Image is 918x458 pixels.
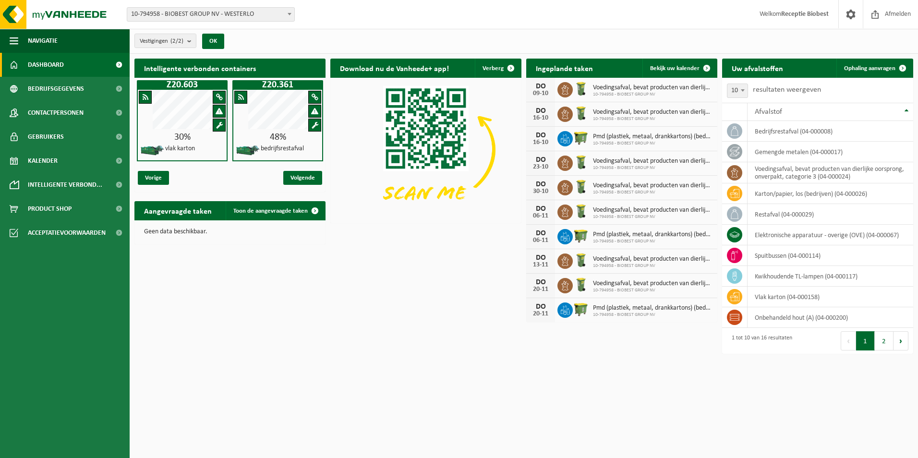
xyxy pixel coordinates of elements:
h1: Z20.603 [139,80,225,90]
button: 1 [856,331,875,350]
span: 10-794958 - BIOBEST GROUP NV [593,239,713,244]
div: 48% [233,133,322,142]
h2: Ingeplande taken [526,59,603,77]
count: (2/2) [170,38,183,44]
div: DO [531,107,550,115]
span: Contactpersonen [28,101,84,125]
span: Ophaling aanvragen [844,65,895,72]
img: WB-1100-HPE-GN-50 [573,301,589,317]
span: Kalender [28,149,58,173]
span: Pmd (plastiek, metaal, drankkartons) (bedrijven) [593,133,713,141]
td: onbehandeld hout (A) (04-000200) [748,307,913,328]
div: 16-10 [531,139,550,146]
div: 13-11 [531,262,550,268]
div: 20-11 [531,286,550,293]
span: 10-794958 - BIOBEST GROUP NV [593,190,713,195]
span: 10-794958 - BIOBEST GROUP NV [593,141,713,146]
h2: Aangevraagde taken [134,201,221,220]
h2: Download nu de Vanheede+ app! [330,59,459,77]
span: Acceptatievoorwaarden [28,221,106,245]
span: Voedingsafval, bevat producten van dierlijke oorsprong, onverpakt, categorie 3 [593,280,713,288]
span: Voedingsafval, bevat producten van dierlijke oorsprong, onverpakt, categorie 3 [593,182,713,190]
td: elektronische apparatuur - overige (OVE) (04-000067) [748,225,913,245]
div: DO [531,254,550,262]
span: Vestigingen [140,34,183,48]
span: Voedingsafval, bevat producten van dierlijke oorsprong, onverpakt, categorie 3 [593,108,713,116]
div: 1 tot 10 van 16 resultaten [727,330,792,351]
span: Toon de aangevraagde taken [233,208,308,214]
img: WB-0140-HPE-GN-50 [573,154,589,170]
span: Pmd (plastiek, metaal, drankkartons) (bedrijven) [593,304,713,312]
span: Navigatie [28,29,58,53]
td: kwikhoudende TL-lampen (04-000117) [748,266,913,287]
button: Verberg [475,59,520,78]
div: 30% [138,133,227,142]
img: HK-XZ-20-GN-01 [140,145,164,157]
span: 10-794958 - BIOBEST GROUP NV [593,312,713,318]
div: 16-10 [531,115,550,121]
div: DO [531,132,550,139]
img: WB-0140-HPE-GN-50 [573,277,589,293]
button: 2 [875,331,894,350]
span: Voedingsafval, bevat producten van dierlijke oorsprong, onverpakt, categorie 3 [593,84,713,92]
button: Next [894,331,908,350]
div: 20-11 [531,311,550,317]
div: DO [531,229,550,237]
h4: bedrijfsrestafval [261,145,304,152]
span: Dashboard [28,53,64,77]
span: Bekijk uw kalender [650,65,700,72]
span: Product Shop [28,197,72,221]
img: WB-0140-HPE-GN-50 [573,105,589,121]
td: karton/papier, los (bedrijven) (04-000026) [748,183,913,204]
span: Voedingsafval, bevat producten van dierlijke oorsprong, onverpakt, categorie 3 [593,255,713,263]
div: 23-10 [531,164,550,170]
a: Bekijk uw kalender [642,59,716,78]
span: 10-794958 - BIOBEST GROUP NV [593,214,713,220]
span: 10-794958 - BIOBEST GROUP NV [593,165,713,171]
span: Vorige [138,171,169,185]
h2: Uw afvalstoffen [722,59,793,77]
img: WB-1100-HPE-GN-50 [573,130,589,146]
a: Toon de aangevraagde taken [226,201,325,220]
span: Pmd (plastiek, metaal, drankkartons) (bedrijven) [593,231,713,239]
img: WB-0140-HPE-GN-50 [573,252,589,268]
div: DO [531,205,550,213]
span: Intelligente verbond... [28,173,102,197]
div: DO [531,83,550,90]
strong: Receptie Biobest [781,11,829,18]
div: 06-11 [531,237,550,244]
span: Voedingsafval, bevat producten van dierlijke oorsprong, onverpakt, categorie 3 [593,157,713,165]
button: Previous [841,331,856,350]
img: WB-1100-HPE-GN-50 [573,228,589,244]
span: Gebruikers [28,125,64,149]
td: voedingsafval, bevat producten van dierlijke oorsprong, onverpakt, categorie 3 (04-000024) [748,162,913,183]
label: resultaten weergeven [753,86,821,94]
div: DO [531,181,550,188]
td: spuitbussen (04-000114) [748,245,913,266]
div: 30-10 [531,188,550,195]
td: restafval (04-000029) [748,204,913,225]
span: Bedrijfsgegevens [28,77,84,101]
a: Ophaling aanvragen [836,59,912,78]
span: 10-794958 - BIOBEST GROUP NV [593,288,713,293]
span: Volgende [283,171,322,185]
img: WB-0140-HPE-GN-50 [573,179,589,195]
span: 10 [727,84,748,98]
img: WB-0140-HPE-GN-50 [573,81,589,97]
span: 10-794958 - BIOBEST GROUP NV - WESTERLO [127,7,295,22]
div: DO [531,303,550,311]
div: DO [531,156,550,164]
button: OK [202,34,224,49]
span: Voedingsafval, bevat producten van dierlijke oorsprong, onverpakt, categorie 3 [593,206,713,214]
span: 10-794958 - BIOBEST GROUP NV [593,263,713,269]
span: 10-794958 - BIOBEST GROUP NV - WESTERLO [127,8,294,21]
span: 10-794958 - BIOBEST GROUP NV [593,116,713,122]
img: WB-0140-HPE-GN-50 [573,203,589,219]
img: HK-XZ-20-GN-01 [236,145,260,157]
td: bedrijfsrestafval (04-000008) [748,121,913,142]
span: Verberg [483,65,504,72]
div: 06-11 [531,213,550,219]
p: Geen data beschikbaar. [144,229,316,235]
div: 09-10 [531,90,550,97]
span: 10 [727,84,748,97]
